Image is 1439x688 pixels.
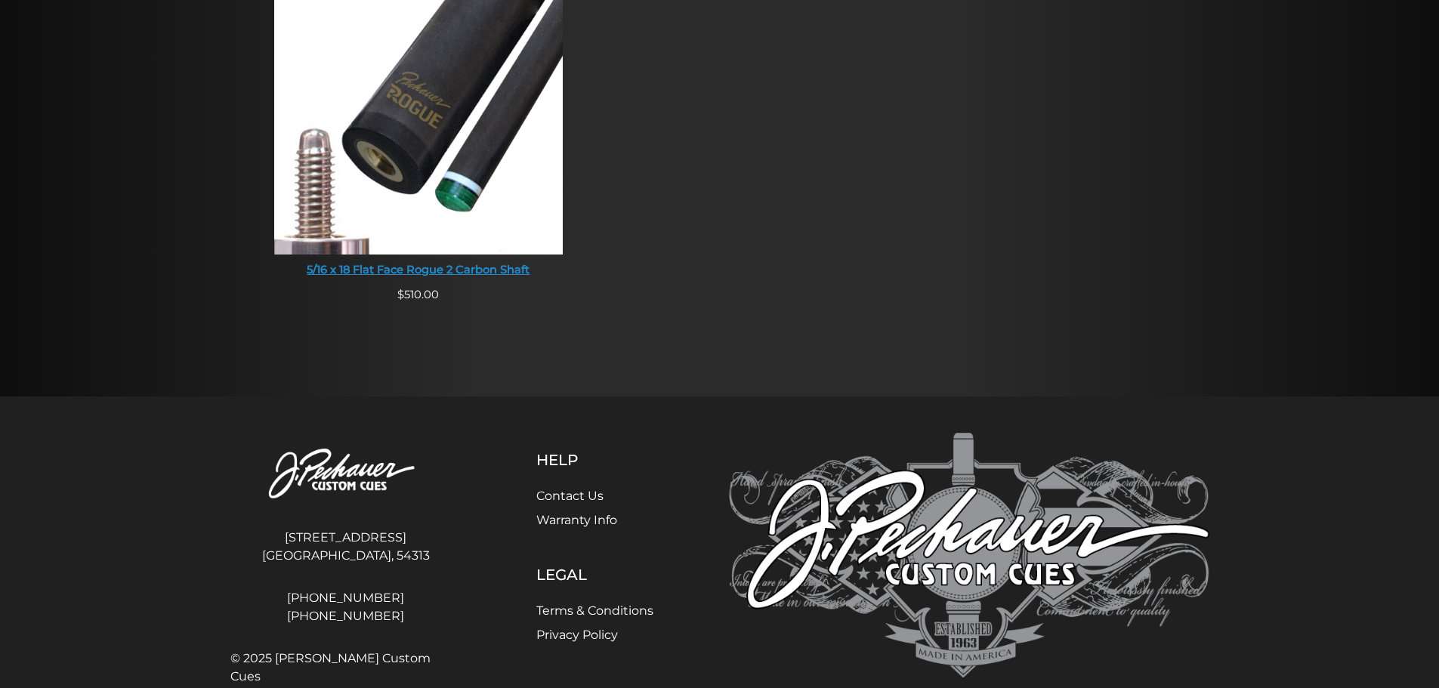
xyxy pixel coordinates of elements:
a: [PHONE_NUMBER] [230,589,462,607]
a: Warranty Info [536,513,617,527]
h5: Legal [536,566,653,584]
a: Privacy Policy [536,628,618,642]
a: Contact Us [536,489,604,503]
a: Terms & Conditions [536,603,653,618]
img: Pechauer Custom Cues [729,433,1209,678]
span: 510.00 [397,288,439,301]
a: [PHONE_NUMBER] [230,607,462,625]
img: Pechauer Custom Cues [230,433,462,517]
h5: Help [536,451,653,469]
address: [STREET_ADDRESS] [GEOGRAPHIC_DATA], 54313 [230,523,462,571]
span: $ [397,288,404,301]
div: 5/16 x 18 Flat Face Rogue 2 Carbon Shaft [274,264,564,277]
